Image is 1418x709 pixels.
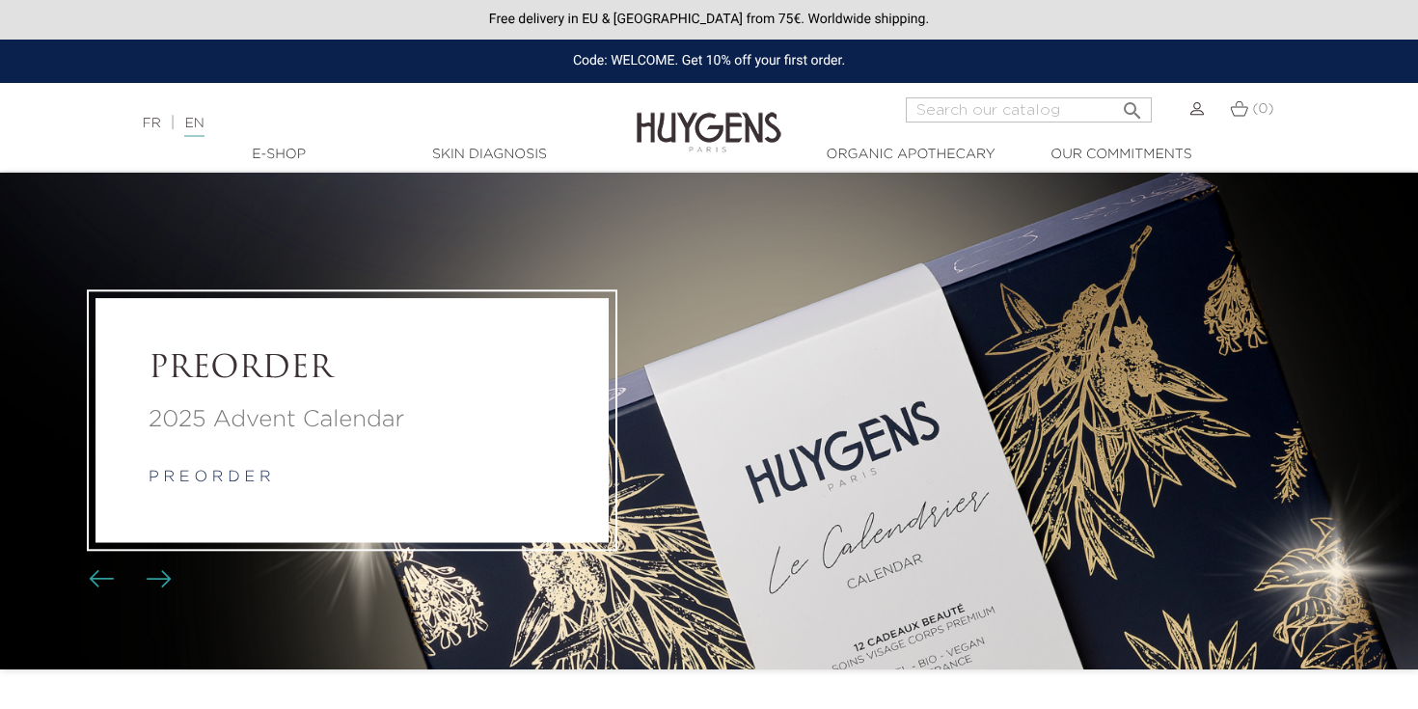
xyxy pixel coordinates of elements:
[1115,92,1150,118] button: 
[1121,94,1144,117] i: 
[814,145,1007,165] a: Organic Apothecary
[184,117,204,137] a: EN
[1252,102,1273,116] span: (0)
[149,403,556,438] a: 2025 Advent Calendar
[149,471,271,486] a: p r e o r d e r
[393,145,586,165] a: Skin Diagnosis
[132,112,576,135] div: |
[96,565,159,594] div: Carousel buttons
[1024,145,1217,165] a: Our commitments
[149,352,556,389] a: PREORDER
[906,97,1152,123] input: Search
[182,145,375,165] a: E-Shop
[142,117,160,130] a: FR
[637,81,781,155] img: Huygens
